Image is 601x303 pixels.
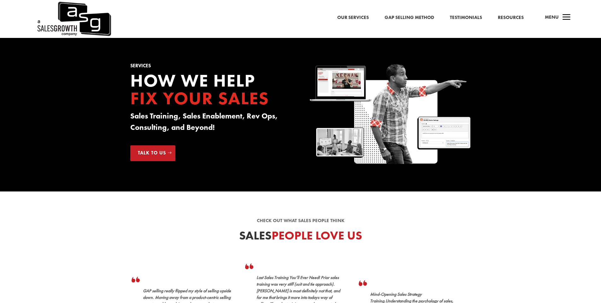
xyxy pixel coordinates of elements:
[337,14,369,22] a: Our Services
[560,11,573,24] span: a
[272,228,362,243] span: People Love Us
[498,14,524,22] a: Resources
[130,72,291,110] h2: How we Help
[130,87,269,110] span: Fix your Sales
[130,145,175,161] a: Talk to Us
[130,110,291,136] h3: Sales Training, Sales Enablement, Rev Ops, Consulting, and Beyond!
[450,14,482,22] a: Testimonials
[130,217,471,225] p: Check out what sales people think
[130,64,291,71] h1: Services
[385,14,434,22] a: Gap Selling Method
[545,14,559,20] span: Menu
[130,230,471,245] h2: Sales
[310,64,471,166] img: Sales Growth Keenan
